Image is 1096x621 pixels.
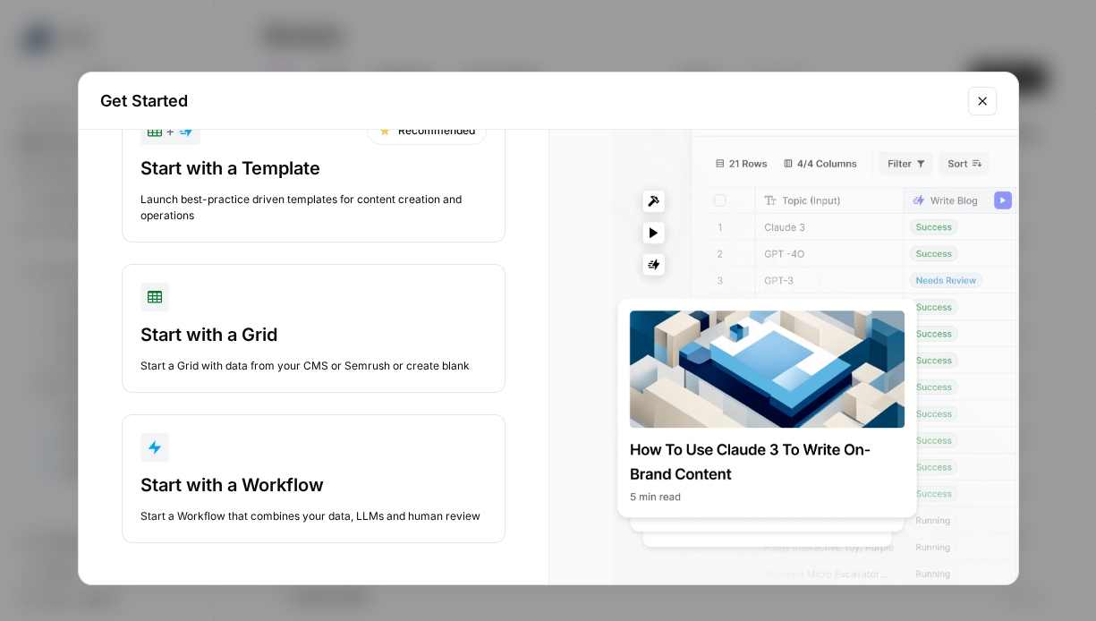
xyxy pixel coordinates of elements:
button: Start with a WorkflowStart a Workflow that combines your data, LLMs and human review [122,414,506,543]
div: Launch best-practice driven templates for content creation and operations [140,191,487,224]
h2: Get Started [100,89,957,114]
button: +RecommendedStart with a TemplateLaunch best-practice driven templates for content creation and o... [122,98,506,242]
div: Start with a Workflow [140,472,487,498]
button: Close modal [968,87,997,115]
div: Start with a Grid [140,322,487,347]
div: Start a Workflow that combines your data, LLMs and human review [140,508,487,524]
button: Start with a GridStart a Grid with data from your CMS or Semrush or create blank [122,264,506,393]
div: + [148,120,193,141]
div: Start with a Template [140,156,487,181]
div: Recommended [367,116,487,145]
div: Start a Grid with data from your CMS or Semrush or create blank [140,358,487,374]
